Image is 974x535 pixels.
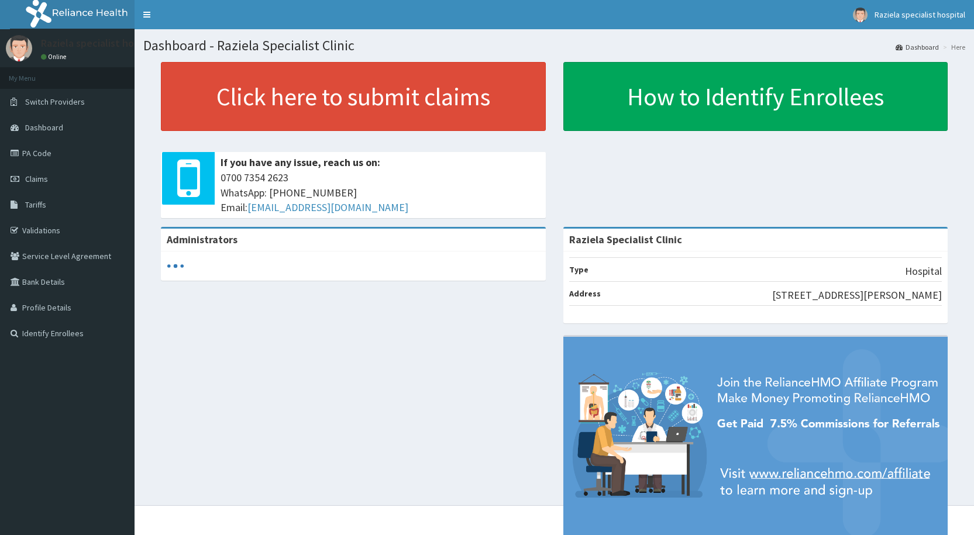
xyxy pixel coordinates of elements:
p: Hospital [905,264,942,279]
span: Switch Providers [25,96,85,107]
b: If you have any issue, reach us on: [221,156,380,169]
img: User Image [6,35,32,61]
span: Raziela specialist hospital [875,9,965,20]
a: [EMAIL_ADDRESS][DOMAIN_NAME] [247,201,408,214]
span: 0700 7354 2623 WhatsApp: [PHONE_NUMBER] Email: [221,170,540,215]
span: Tariffs [25,199,46,210]
p: Raziela specialist hospital [41,38,160,49]
a: Dashboard [896,42,939,52]
b: Administrators [167,233,238,246]
li: Here [940,42,965,52]
span: Claims [25,174,48,184]
svg: audio-loading [167,257,184,275]
a: How to Identify Enrollees [563,62,948,131]
p: [STREET_ADDRESS][PERSON_NAME] [772,288,942,303]
b: Address [569,288,601,299]
a: Online [41,53,69,61]
b: Type [569,264,588,275]
span: Dashboard [25,122,63,133]
h1: Dashboard - Raziela Specialist Clinic [143,38,965,53]
strong: Raziela Specialist Clinic [569,233,682,246]
a: Click here to submit claims [161,62,546,131]
img: User Image [853,8,868,22]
